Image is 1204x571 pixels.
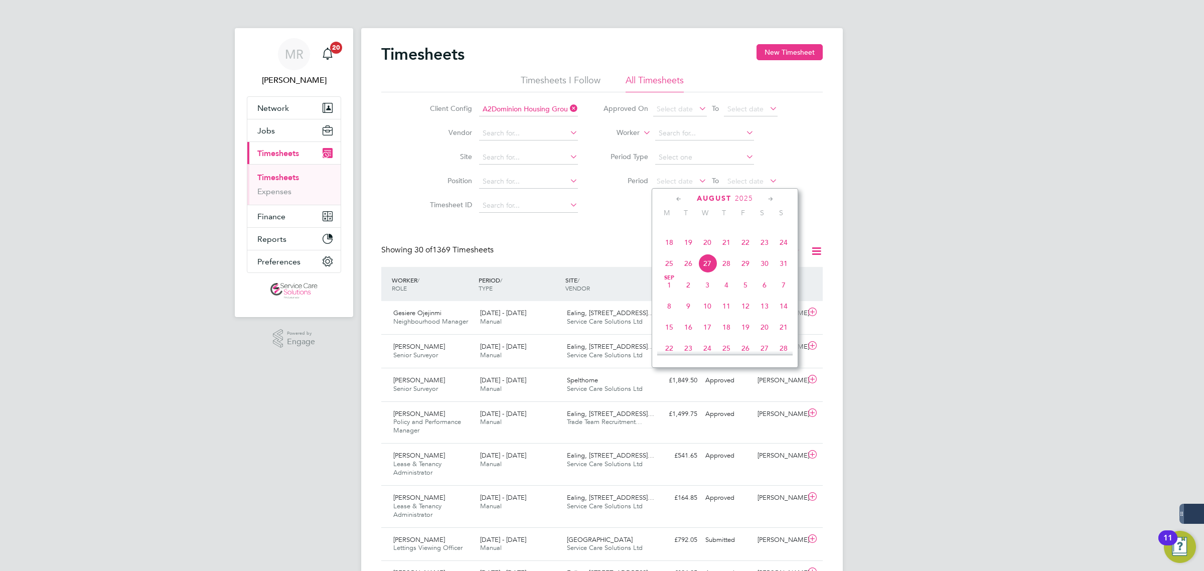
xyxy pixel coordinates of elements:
[679,254,698,273] span: 26
[285,48,304,61] span: MR
[655,151,754,165] input: Select one
[480,376,526,384] span: [DATE] - [DATE]
[755,275,774,295] span: 6
[480,493,526,502] span: [DATE] - [DATE]
[247,228,341,250] button: Reports
[393,417,461,435] span: Policy and Performance Manager
[257,173,299,182] a: Timesheets
[603,176,648,185] label: Period
[736,275,755,295] span: 5
[660,233,679,252] span: 18
[577,276,579,284] span: /
[567,543,643,552] span: Service Care Solutions Ltd
[717,254,736,273] span: 28
[247,119,341,141] button: Jobs
[479,175,578,189] input: Search for...
[697,194,731,203] span: August
[247,74,341,86] span: Matt Robson
[717,318,736,337] span: 18
[774,297,793,316] span: 14
[701,490,754,506] div: Approved
[247,142,341,164] button: Timesheets
[247,205,341,227] button: Finance
[755,254,774,273] span: 30
[479,199,578,213] input: Search for...
[567,451,654,460] span: Ealing, [STREET_ADDRESS]…
[479,284,493,292] span: TYPE
[649,406,701,422] div: £1,499.75
[480,309,526,317] span: [DATE] - [DATE]
[717,275,736,295] span: 4
[753,208,772,217] span: S
[603,152,648,161] label: Period Type
[709,174,722,187] span: To
[500,276,502,284] span: /
[257,257,300,266] span: Preferences
[414,245,494,255] span: 1369 Timesheets
[736,318,755,337] span: 19
[479,151,578,165] input: Search for...
[247,164,341,205] div: Timesheets
[679,318,698,337] span: 16
[754,406,806,422] div: [PERSON_NAME]
[736,339,755,358] span: 26
[393,351,438,359] span: Senior Surveyor
[480,351,502,359] span: Manual
[594,128,640,138] label: Worker
[714,208,733,217] span: T
[480,342,526,351] span: [DATE] - [DATE]
[393,309,441,317] span: Gesiere Ojejinmi
[701,532,754,548] div: Submitted
[476,271,563,297] div: PERIOD
[679,339,698,358] span: 23
[603,104,648,113] label: Approved On
[287,329,315,338] span: Powered by
[736,233,755,252] span: 22
[257,126,275,135] span: Jobs
[649,490,701,506] div: £164.85
[273,329,316,348] a: Powered byEngage
[257,149,299,158] span: Timesheets
[727,177,764,186] span: Select date
[698,233,717,252] span: 20
[660,275,679,295] span: 1
[567,493,654,502] span: Ealing, [STREET_ADDRESS]…
[392,284,407,292] span: ROLE
[698,339,717,358] span: 24
[774,339,793,358] span: 28
[393,543,463,552] span: Lettings Viewing Officer
[774,275,793,295] span: 7
[660,339,679,358] span: 22
[235,28,353,317] nav: Main navigation
[567,351,643,359] span: Service Care Solutions Ltd
[427,152,472,161] label: Site
[757,44,823,60] button: New Timesheet
[679,233,698,252] span: 19
[754,372,806,389] div: [PERSON_NAME]
[563,271,650,297] div: SITE
[679,297,698,316] span: 9
[698,254,717,273] span: 27
[480,502,502,510] span: Manual
[257,234,286,244] span: Reports
[736,297,755,316] span: 12
[717,339,736,358] span: 25
[660,318,679,337] span: 15
[660,254,679,273] span: 25
[655,126,754,140] input: Search for...
[393,409,445,418] span: [PERSON_NAME]
[763,246,801,256] label: All
[567,317,643,326] span: Service Care Solutions Ltd
[649,305,701,322] div: £994.70
[381,245,496,255] div: Showing
[567,409,654,418] span: Ealing, [STREET_ADDRESS]…
[567,502,643,510] span: Service Care Solutions Ltd
[679,275,698,295] span: 2
[479,126,578,140] input: Search for...
[649,448,701,464] div: £541.65
[755,339,774,358] span: 27
[480,535,526,544] span: [DATE] - [DATE]
[480,460,502,468] span: Manual
[660,297,679,316] span: 8
[393,502,441,519] span: Lease & Tenancy Administrator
